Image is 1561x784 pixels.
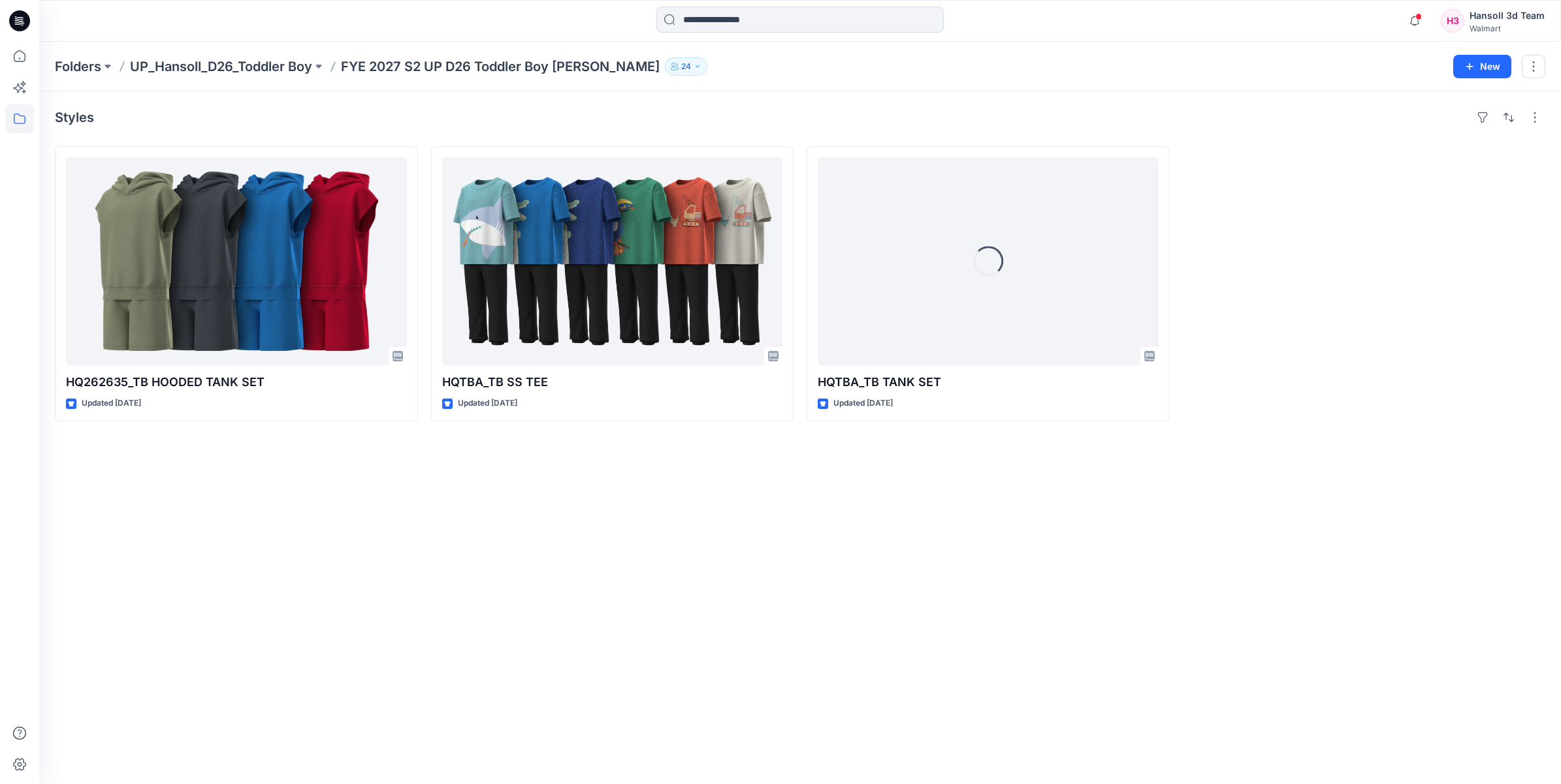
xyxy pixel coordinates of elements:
[442,157,783,365] a: HQTBA_TB SS TEE
[1470,23,1545,33] div: Walmart
[458,397,517,410] p: Updated [DATE]
[1470,8,1545,23] div: Hansoll 3d Team
[55,57,101,76] a: Folders
[665,57,707,76] button: 24
[130,57,312,76] a: UP_Hansoll_D26_Toddler Boy
[833,397,893,410] p: Updated [DATE]
[818,373,1159,391] p: HQTBA_TB TANK SET
[442,373,783,391] p: HQTBA_TB SS TEE
[1453,55,1511,78] button: New
[82,397,141,410] p: Updated [DATE]
[341,57,660,76] p: FYE 2027 S2 UP D26 Toddler Boy [PERSON_NAME]
[66,157,407,365] a: HQ262635_TB HOODED TANK SET
[681,59,691,74] p: 24
[55,110,94,125] h4: Styles
[1441,9,1464,33] div: H3
[66,373,407,391] p: HQ262635_TB HOODED TANK SET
